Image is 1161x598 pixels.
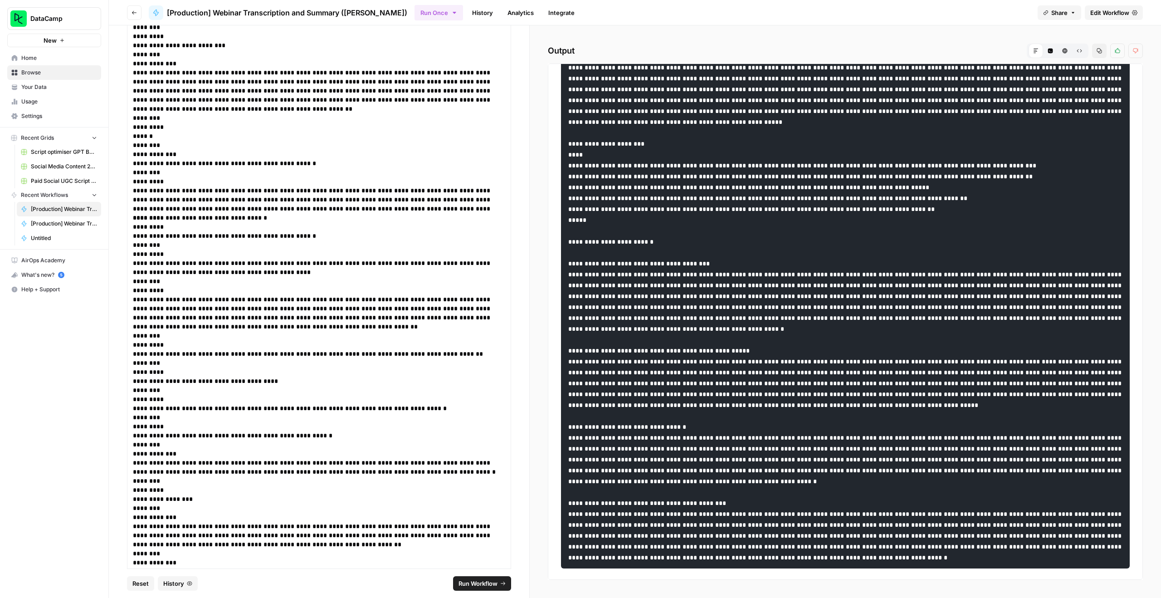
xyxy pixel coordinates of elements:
[548,44,1143,58] h2: Output
[7,109,101,123] a: Settings
[21,112,97,120] span: Settings
[17,145,101,159] a: Script optimiser GPT Build V2 Grid
[10,10,27,27] img: DataCamp Logo
[7,80,101,94] a: Your Data
[7,94,101,109] a: Usage
[21,191,68,199] span: Recent Workflows
[7,188,101,202] button: Recent Workflows
[21,285,97,294] span: Help + Support
[415,5,463,20] button: Run Once
[31,177,97,185] span: Paid Social UGC Script Optimisation Grid
[7,253,101,268] a: AirOps Academy
[17,202,101,216] a: [Production] Webinar Transcription and Summary ([PERSON_NAME])
[21,98,97,106] span: Usage
[7,7,101,30] button: Workspace: DataCamp
[543,5,580,20] a: Integrate
[17,216,101,231] a: [Production] Webinar Transcription and Summary for the
[459,579,498,588] span: Run Workflow
[7,131,101,145] button: Recent Grids
[58,272,64,278] a: 5
[60,273,62,277] text: 5
[132,579,149,588] span: Reset
[31,220,97,228] span: [Production] Webinar Transcription and Summary for the
[1051,8,1068,17] span: Share
[167,7,407,18] span: [Production] Webinar Transcription and Summary ([PERSON_NAME])
[44,36,57,45] span: New
[7,51,101,65] a: Home
[17,159,101,174] a: Social Media Content 2025
[31,234,97,242] span: Untitled
[31,205,97,213] span: [Production] Webinar Transcription and Summary ([PERSON_NAME])
[17,231,101,245] a: Untitled
[149,5,407,20] a: [Production] Webinar Transcription and Summary ([PERSON_NAME])
[21,256,97,265] span: AirOps Academy
[21,83,97,91] span: Your Data
[7,282,101,297] button: Help + Support
[1090,8,1129,17] span: Edit Workflow
[7,268,101,282] button: What's new? 5
[127,576,154,591] button: Reset
[30,14,85,23] span: DataCamp
[7,34,101,47] button: New
[453,576,511,591] button: Run Workflow
[21,134,54,142] span: Recent Grids
[31,148,97,156] span: Script optimiser GPT Build V2 Grid
[21,54,97,62] span: Home
[8,268,101,282] div: What's new?
[502,5,539,20] a: Analytics
[21,69,97,77] span: Browse
[31,162,97,171] span: Social Media Content 2025
[17,174,101,188] a: Paid Social UGC Script Optimisation Grid
[7,65,101,80] a: Browse
[1038,5,1081,20] button: Share
[163,579,184,588] span: History
[1085,5,1143,20] a: Edit Workflow
[158,576,198,591] button: History
[467,5,498,20] a: History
